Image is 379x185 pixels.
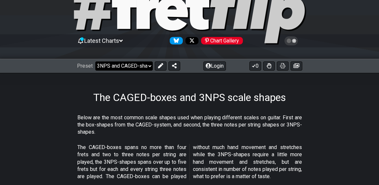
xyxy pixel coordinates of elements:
p: The CAGED-boxes spans no more than four frets and two to three notes per string are played, the 3... [77,144,302,180]
span: Latest Charts [84,37,119,44]
span: Preset [77,63,93,69]
button: Print [277,61,289,71]
select: Preset [95,61,153,71]
button: Toggle Dexterity for all fretkits [263,61,275,71]
a: #fretflip at Pinterest [198,37,243,44]
a: Follow #fretflip at X [183,37,198,44]
p: Below are the most common scale shapes used when playing different scales on guitar. First are th... [77,114,302,136]
h1: The CAGED-boxes and 3NPS scale shapes [93,91,286,104]
button: Share Preset [168,61,180,71]
span: Toggle light / dark theme [288,38,295,44]
button: Edit Preset [155,61,166,71]
button: 0 [249,61,261,71]
a: Follow #fretflip at Bluesky [167,37,183,44]
button: Create image [291,61,302,71]
button: Login [203,61,226,71]
div: Chart Gallery [201,37,243,44]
